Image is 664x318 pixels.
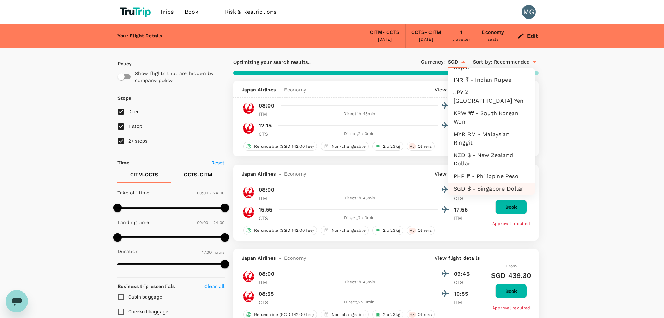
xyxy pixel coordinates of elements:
span: Refundable (SGD 142.00 fee) [251,228,317,234]
p: CITM - CCTS [130,171,158,178]
img: JL [242,269,255,283]
div: [DATE] [419,36,433,43]
p: 12:15 [259,121,272,130]
p: CCTS - CITM [184,171,212,178]
div: Direct , 2h 0min [280,131,439,138]
div: MG [522,5,536,19]
div: CITM - CCTS [370,29,400,36]
p: Duration [117,248,139,255]
p: Clear all [204,283,224,290]
span: 1 stop [128,124,143,129]
span: Others [415,143,434,149]
button: Edit [516,30,541,42]
span: Others [415,228,434,234]
p: CTS [259,299,276,306]
span: - [276,254,284,261]
div: Refundable (SGD 142.00 fee) [243,226,317,235]
span: Refundable (SGD 142.00 fee) [251,143,317,149]
span: + 5 [409,228,416,234]
p: View flight details [435,86,480,93]
span: - [276,170,284,177]
span: From [506,264,517,268]
span: 2 x 23kg [380,228,403,234]
p: ITM [259,111,276,118]
li: JPY ¥ - [GEOGRAPHIC_DATA] Yen [448,86,535,107]
p: 17:55 [454,206,471,214]
span: Non-changeable [329,228,368,234]
button: Close [458,57,468,67]
div: seats [488,36,499,43]
div: 2 x 23kg [372,142,403,151]
p: Show flights that are hidden by company policy [135,70,220,84]
p: ITM [454,299,471,306]
iframe: Button to launch messaging window [6,290,28,312]
h6: SGD 439.30 [491,270,532,281]
p: CTS [259,131,276,138]
img: JL [242,101,255,115]
strong: Business trip essentials [117,283,175,289]
span: Direct [128,109,142,114]
span: Refundable (SGD 142.00 fee) [251,312,317,318]
div: Direct , 1h 45min [280,111,439,118]
p: 08:00 [259,270,275,278]
div: traveller [452,36,470,43]
div: Direct , 1h 45min [280,195,439,202]
p: 09:45 [454,270,471,278]
button: Book [495,200,527,214]
span: Non-changeable [329,143,368,149]
div: +5Others [407,226,435,235]
span: 2 x 23kg [380,312,403,318]
span: Economy [284,170,306,177]
button: Book [495,284,527,298]
span: Japan Airlines [242,86,276,93]
strong: Stops [117,95,131,101]
span: Economy [284,86,306,93]
span: + 5 [409,143,416,149]
div: [DATE] [378,36,392,43]
p: 15:55 [259,206,273,214]
p: ITM [259,195,276,202]
img: JL [242,121,255,135]
span: Checked baggage [128,309,168,315]
span: - [276,86,284,93]
span: Cabin baggage [128,294,162,300]
span: Non-changeable [329,312,368,318]
li: PHP ₱ - Philippine Peso [448,170,535,183]
img: TruTrip logo [117,4,155,20]
span: Approval required [492,221,531,226]
p: 10:55 [454,290,471,298]
li: NZD $ - New Zealand Dollar [448,149,535,170]
p: View flight details [435,170,480,177]
p: View flight details [435,254,480,261]
span: Recommended [494,58,530,66]
span: Risk & Restrictions [225,8,277,16]
span: 17.30 hours [202,250,225,255]
div: Non-changeable [321,226,369,235]
p: CTS [259,215,276,222]
div: Direct , 2h 0min [280,215,439,222]
img: JL [242,185,255,199]
span: Trips [160,8,174,16]
li: THB ฿ - Thai Baht [448,195,535,208]
p: ITM [454,215,471,222]
div: Economy [482,29,504,36]
p: Reset [211,159,225,166]
div: Refundable (SGD 142.00 fee) [243,142,317,151]
p: Take off time [117,189,150,196]
span: Approval required [492,305,531,310]
p: Time [117,159,130,166]
div: Non-changeable [321,142,369,151]
span: Economy [284,254,306,261]
div: CCTS - CITM [411,29,441,36]
p: 08:00 [259,186,275,194]
span: + 5 [409,312,416,318]
span: 2+ stops [128,138,148,144]
p: Policy [117,60,124,67]
span: 2 x 23kg [380,143,403,149]
p: CTS [454,279,471,286]
div: 2 x 23kg [372,226,403,235]
p: Optimizing your search results.. [233,59,386,66]
div: 1 [460,29,463,36]
li: INR ₹ - Indian Rupee [448,74,535,86]
img: JL [242,205,255,219]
